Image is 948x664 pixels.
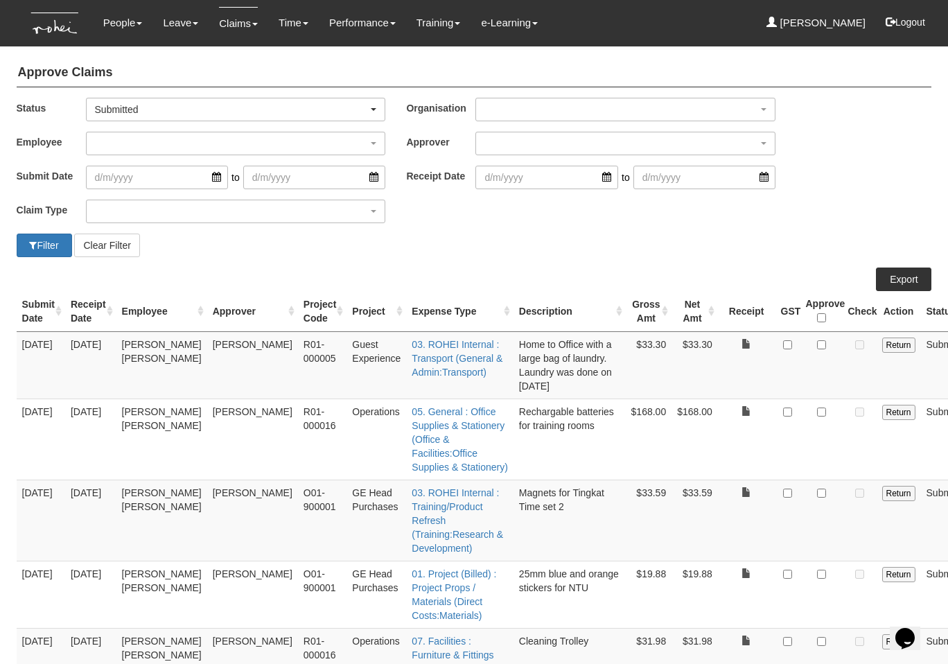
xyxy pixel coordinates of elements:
button: Filter [17,234,72,257]
a: Export [876,268,931,291]
button: Logout [876,6,935,39]
th: Receipt [718,291,775,332]
iframe: chat widget [890,609,934,650]
td: Guest Experience [346,331,406,399]
label: Organisation [406,98,475,118]
td: [PERSON_NAME] [PERSON_NAME] [116,480,207,561]
th: Check [843,291,877,332]
td: [PERSON_NAME] [207,399,298,480]
td: $33.30 [671,331,718,399]
td: [DATE] [17,399,65,480]
th: Net Amt : activate to sort column ascending [671,291,718,332]
td: [DATE] [65,480,116,561]
td: [DATE] [17,561,65,628]
td: R01-000005 [298,331,346,399]
th: Action [877,291,921,332]
a: Time [279,7,308,39]
td: [DATE] [65,561,116,628]
a: [PERSON_NAME] [766,7,866,39]
input: Return [882,567,915,582]
div: Submitted [95,103,369,116]
td: Magnets for Tingkat Time set 2 [513,480,626,561]
th: Receipt Date : activate to sort column ascending [65,291,116,332]
th: GST [775,291,800,332]
a: 03. ROHEI Internal : Transport (General & Admin:Transport) [412,339,502,378]
button: Clear Filter [74,234,139,257]
button: Submitted [86,98,386,121]
td: Home to Office with a large bag of laundry. Laundry was done on [DATE] [513,331,626,399]
td: $168.00 [626,399,672,480]
th: Expense Type : activate to sort column ascending [406,291,513,332]
input: d/m/yyyy [475,166,618,189]
a: Leave [163,7,198,39]
td: GE Head Purchases [346,480,406,561]
td: [PERSON_NAME] [PERSON_NAME] [116,561,207,628]
a: e-Learning [481,7,538,39]
td: [DATE] [65,399,116,480]
th: Employee : activate to sort column ascending [116,291,207,332]
a: 01. Project (Billed) : Project Props / Materials (Direct Costs:Materials) [412,568,496,621]
td: O01-900001 [298,480,346,561]
input: d/m/yyyy [243,166,386,189]
td: [DATE] [17,331,65,399]
td: $19.88 [671,561,718,628]
td: $168.00 [671,399,718,480]
input: Return [882,405,915,420]
th: Project Code : activate to sort column ascending [298,291,346,332]
input: Return [882,338,915,353]
td: $33.30 [626,331,672,399]
th: Approver : activate to sort column ascending [207,291,298,332]
td: $19.88 [626,561,672,628]
td: O01-900001 [298,561,346,628]
a: 03. ROHEI Internal : Training/Product Refresh (Training:Research & Development) [412,487,503,554]
a: Performance [329,7,396,39]
input: Return [882,486,915,501]
span: to [228,166,243,189]
td: [DATE] [65,331,116,399]
td: [PERSON_NAME] [207,561,298,628]
td: [PERSON_NAME] [PERSON_NAME] [116,399,207,480]
th: Project : activate to sort column ascending [346,291,406,332]
label: Receipt Date [406,166,475,186]
input: Return [882,634,915,649]
label: Submit Date [17,166,86,186]
th: Description : activate to sort column ascending [513,291,626,332]
td: [PERSON_NAME] [PERSON_NAME] [116,331,207,399]
input: d/m/yyyy [86,166,229,189]
td: Rechargable batteries for training rooms [513,399,626,480]
td: Operations [346,399,406,480]
th: Approve [800,291,843,332]
h4: Approve Claims [17,59,932,87]
label: Claim Type [17,200,86,220]
td: 25mm blue and orange stickers for NTU [513,561,626,628]
label: Employee [17,132,86,152]
label: Approver [406,132,475,152]
label: Status [17,98,86,118]
a: Training [416,7,461,39]
td: GE Head Purchases [346,561,406,628]
a: Claims [219,7,258,40]
input: d/m/yyyy [633,166,776,189]
td: [PERSON_NAME] [207,331,298,399]
td: $33.59 [671,480,718,561]
th: Gross Amt : activate to sort column ascending [626,291,672,332]
span: to [618,166,633,189]
td: [PERSON_NAME] [207,480,298,561]
th: Submit Date : activate to sort column ascending [17,291,65,332]
a: 05. General : Office Supplies & Stationery (Office & Facilities:Office Supplies & Stationery) [412,406,508,473]
a: People [103,7,143,39]
td: $33.59 [626,480,672,561]
td: R01-000016 [298,399,346,480]
td: [DATE] [17,480,65,561]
